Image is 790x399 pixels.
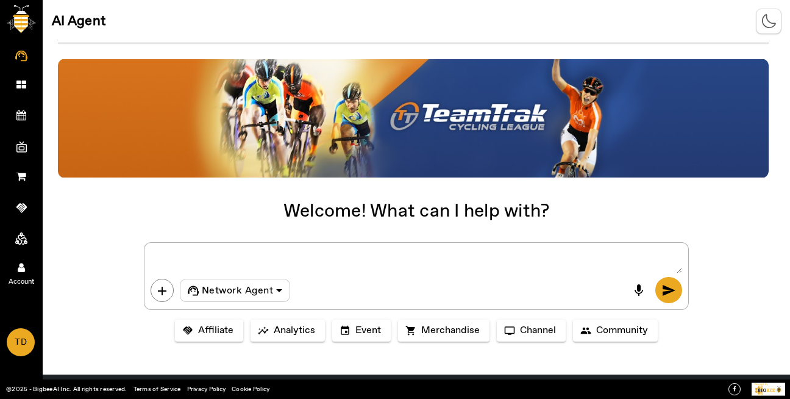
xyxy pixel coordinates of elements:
a: TD [7,328,35,356]
tspan: ed By [761,383,768,386]
tspan: r [761,383,762,386]
tspan: P [755,383,756,386]
img: theme-mode [761,14,777,29]
span: Merchandise [421,325,480,337]
a: Terms of Service [133,385,181,394]
span: mic [632,283,646,298]
span: add [155,284,169,298]
span: Event [355,325,381,337]
div: Welcome! What can I help with? [43,206,790,218]
span: send [661,283,676,298]
img: bigbee-logo.png [7,5,36,33]
button: Affiliate [175,320,243,342]
a: ©2025 - BigbeeAI Inc. All rights reserved. [6,385,127,394]
tspan: owe [756,383,761,386]
a: Privacy Policy [187,385,226,394]
span: Analytics [274,325,315,337]
button: mic [625,277,652,303]
button: Event [332,320,391,342]
button: Analytics [251,320,325,342]
span: AI Agent [52,15,105,27]
button: Channel [497,320,566,342]
span: TD [8,329,34,356]
button: send [655,277,682,303]
span: Affiliate [198,325,233,337]
a: Cookie Policy [232,385,269,394]
span: Channel [520,325,556,337]
button: add [151,279,174,302]
button: Merchandise [398,320,489,342]
button: Community [573,320,658,342]
span: Community [596,325,648,337]
span: Network Agent [202,284,274,298]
